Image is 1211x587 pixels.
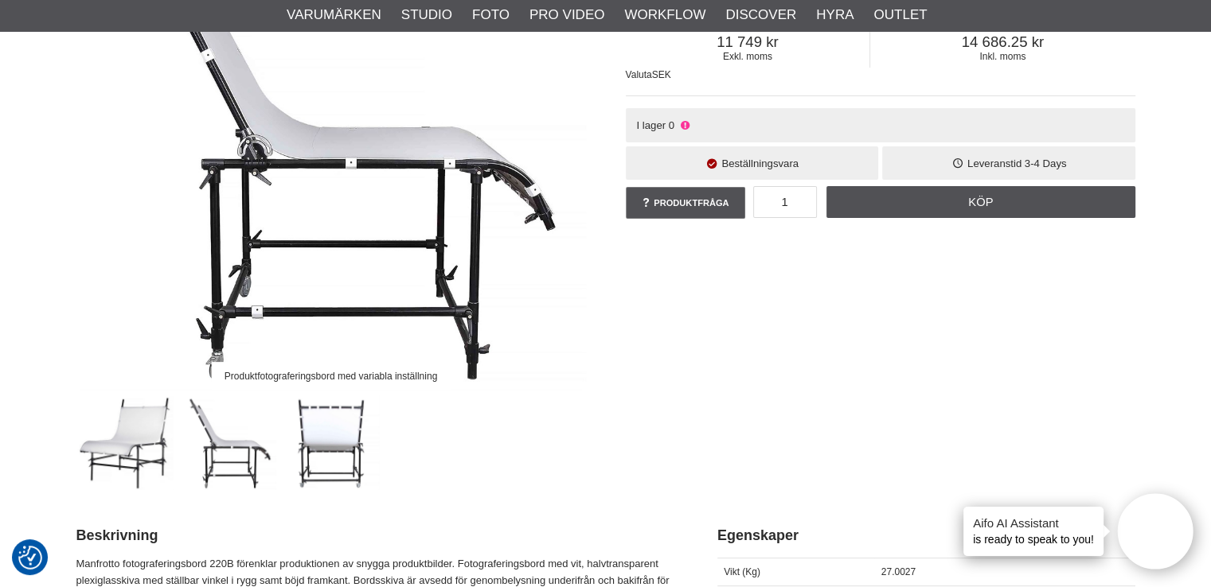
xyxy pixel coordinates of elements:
[721,157,799,169] span: Beställningsvara
[652,69,671,80] span: SEK
[870,51,1135,62] span: Inkl. moms
[973,515,1094,531] h4: Aifo AI Assistant
[724,566,760,577] span: Vikt (Kg)
[870,33,1135,51] span: 14 686.25
[826,186,1135,218] a: Köp
[624,5,705,25] a: Workflow
[18,546,42,570] img: Revisit consent button
[626,69,652,80] span: Valuta
[401,5,452,25] a: Studio
[472,5,510,25] a: Foto
[626,51,870,62] span: Exkl. moms
[873,5,927,25] a: Outlet
[77,394,174,490] img: Manfrotto Fotograferingsbord 220B Svart
[180,394,276,490] img: Produktfotograferingsbord med variabla inställning
[626,33,870,51] span: 11 749
[725,5,796,25] a: Discover
[963,507,1104,556] div: is ready to speak to you!
[669,119,674,131] span: 0
[636,119,666,131] span: I lager
[881,566,916,577] span: 27.0027
[678,119,691,131] i: Ej i lager
[18,543,42,572] button: Samtyckesinställningar
[626,187,745,219] a: Produktfråga
[967,157,1022,169] span: Leveranstid
[287,5,381,25] a: Varumärken
[76,526,678,546] h2: Beskrivning
[717,526,1135,546] h2: Egenskaper
[816,5,854,25] a: Hyra
[283,394,379,490] img: Kompakt och robust design (hjul är extra tbh)
[529,5,604,25] a: Pro Video
[1025,157,1067,169] span: 3-4 Days
[211,362,451,390] div: Produktfotograferingsbord med variabla inställning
